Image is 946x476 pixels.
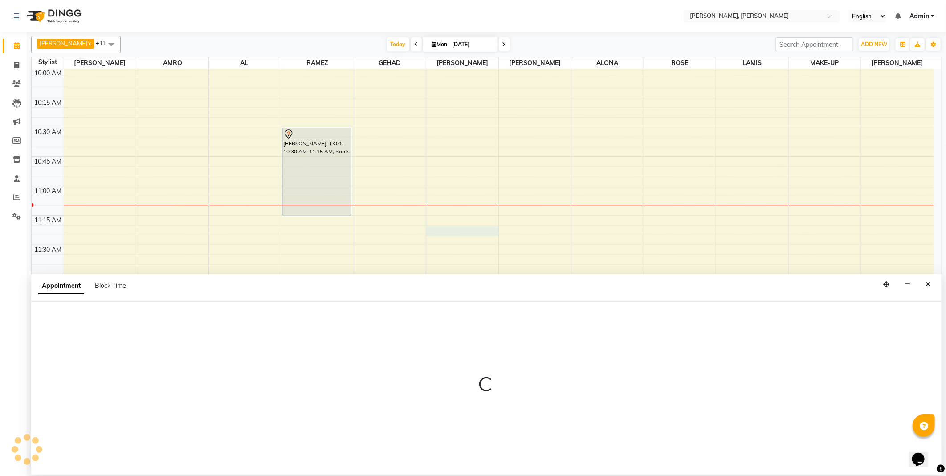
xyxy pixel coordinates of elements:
span: [PERSON_NAME] [499,57,571,69]
span: [PERSON_NAME] [861,57,934,69]
span: ALI [209,57,281,69]
span: [PERSON_NAME] [426,57,498,69]
div: Stylist [32,57,64,67]
span: ROSE [644,57,716,69]
iframe: chat widget [909,440,937,467]
input: Search Appointment [775,37,853,51]
span: Block Time [95,282,126,290]
span: MAKE-UP [789,57,861,69]
div: 11:15 AM [33,216,64,225]
span: Admin [909,12,929,21]
span: RAMEZ [281,57,354,69]
div: 11:00 AM [33,186,64,196]
span: +11 [96,39,113,46]
a: x [87,40,91,47]
span: ALONA [571,57,644,69]
img: logo [23,4,84,29]
div: 11:30 AM [33,245,64,254]
span: ADD NEW [861,41,887,48]
span: Mon [430,41,450,48]
span: GEHAD [354,57,426,69]
span: LAMIS [716,57,788,69]
button: ADD NEW [859,38,889,51]
input: 2025-09-01 [450,38,494,51]
div: 10:15 AM [33,98,64,107]
span: Today [387,37,409,51]
span: AMRO [136,57,208,69]
div: 10:00 AM [33,69,64,78]
span: Appointment [38,278,84,294]
span: [PERSON_NAME] [64,57,136,69]
div: 10:45 AM [33,157,64,166]
button: Close [922,278,934,291]
div: 10:30 AM [33,127,64,137]
span: [PERSON_NAME] [40,40,87,47]
div: [PERSON_NAME], TK01, 10:30 AM-11:15 AM, Roots [283,128,351,216]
